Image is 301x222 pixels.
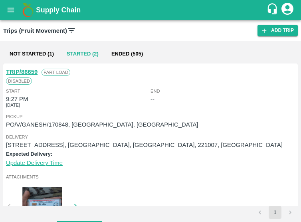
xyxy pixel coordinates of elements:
[6,120,295,129] p: PO/V/GANESH/170848, [GEOGRAPHIC_DATA], [GEOGRAPHIC_DATA]
[6,69,38,75] a: TRIP/86659
[6,151,52,157] label: Expected Delivery:
[2,1,20,19] button: open drawer
[20,2,36,18] img: logo
[6,113,295,120] span: Pickup
[6,87,20,95] span: Start
[6,160,63,166] a: Update Delivery Time
[3,26,76,36] div: Trips (Fruit Movement)
[252,206,298,219] nav: pagination navigation
[150,87,160,95] span: End
[42,69,70,76] span: Part Load
[36,4,266,16] a: Supply Chain
[257,25,298,36] a: Add Trip
[269,206,281,219] button: page 1
[3,44,60,63] button: Not Started (1)
[105,44,149,63] button: Ended (505)
[150,95,154,103] div: --
[280,2,295,18] div: account of current user
[60,44,105,63] button: Started (2)
[6,133,295,141] span: Delivery
[6,95,28,103] div: 9:27 PM
[266,3,280,17] div: customer-support
[6,101,20,109] span: [DATE]
[6,173,295,180] span: Attachments
[36,6,81,14] b: Supply Chain
[6,77,32,85] span: Disabled
[6,141,295,149] p: [STREET_ADDRESS], [GEOGRAPHIC_DATA], [GEOGRAPHIC_DATA], 221007, [GEOGRAPHIC_DATA]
